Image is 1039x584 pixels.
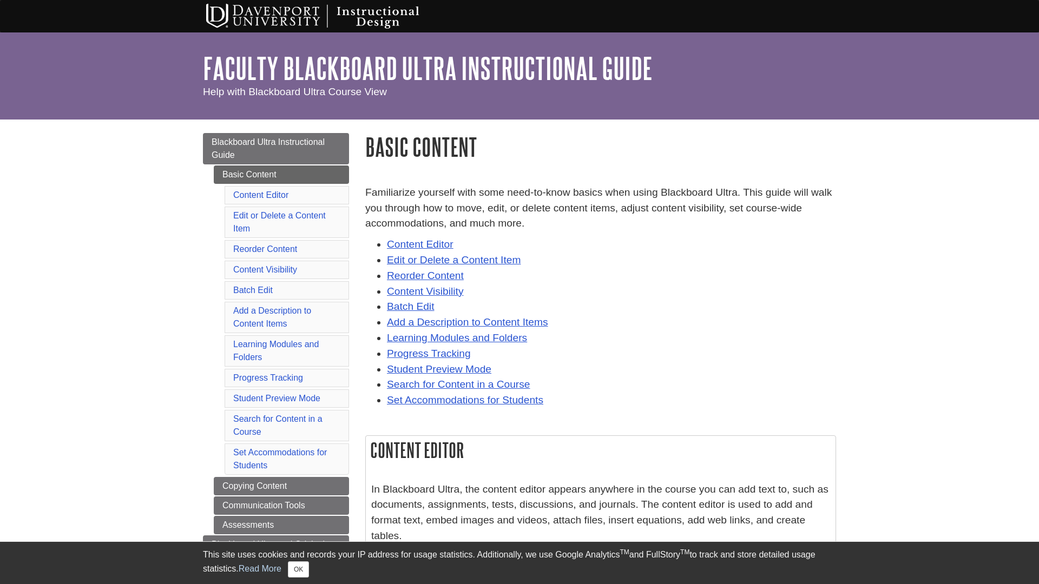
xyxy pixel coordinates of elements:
a: Content Editor [233,190,288,200]
a: Student Preview Mode [387,363,491,375]
a: Blackboard Ultra Instructional Guide [203,133,349,164]
a: Search for Content in a Course [233,414,323,436]
button: Close [288,561,309,578]
a: Add a Description to Content Items [233,306,311,328]
a: Reorder Content [387,270,464,281]
sup: TM [680,548,689,556]
a: Batch Edit [387,301,434,312]
a: Student Preview Mode [233,394,320,403]
span: Blackboard Ultra and Original Comparison Chart [212,540,325,562]
span: Blackboard Ultra Instructional Guide [212,137,325,160]
a: Copying Content [214,477,349,495]
a: Communication Tools [214,496,349,515]
p: Familiarize yourself with some need-to-know basics when using Blackboard Ultra. This guide will w... [365,185,836,231]
a: Learning Modules and Folders [233,340,319,362]
img: Davenport University Instructional Design [198,3,457,30]
a: Blackboard Ultra and Original Comparison Chart [203,535,349,567]
a: Batch Edit [233,286,273,295]
a: Assessments [214,516,349,534]
a: Edit or Delete a Content Item [387,254,521,266]
div: This site uses cookies and records your IP address for usage statistics. Additionally, we use Goo... [203,548,836,578]
h2: Content Editor [366,436,836,464]
a: Basic Content [214,165,349,184]
a: Read More [239,564,281,573]
span: Help with Blackboard Ultra Course View [203,86,387,97]
a: Progress Tracking [233,373,303,382]
a: Content Editor [387,238,453,250]
a: Reorder Content [233,244,297,254]
p: In Blackboard Ultra, the content editor appears anywhere in the course you can add text to, such ... [371,482,830,544]
a: Edit or Delete a Content Item [233,211,326,233]
a: Search for Content in a Course [387,379,530,390]
a: Faculty Blackboard Ultra Instructional Guide [203,51,653,85]
a: Progress Tracking [387,348,471,359]
h1: Basic Content [365,133,836,161]
a: Set Accommodations for Students [233,448,327,470]
a: Add a Description to Content Items [387,316,548,328]
a: Set Accommodations for Students [387,394,543,406]
a: Content Visibility [233,265,297,274]
sup: TM [620,548,629,556]
a: Learning Modules and Folders [387,332,527,343]
a: Content Visibility [387,286,464,297]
